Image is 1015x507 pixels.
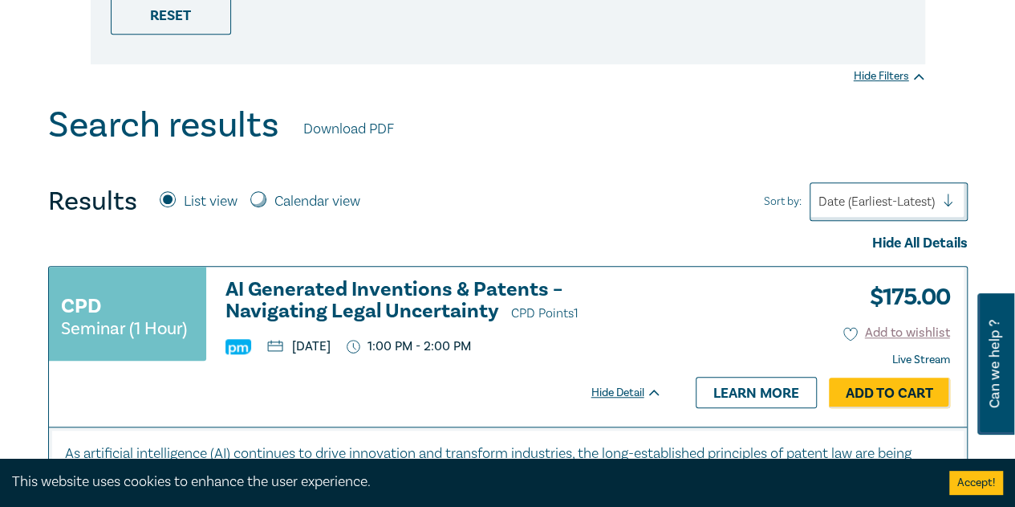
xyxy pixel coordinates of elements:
[949,471,1003,495] button: Accept cookies
[274,191,360,212] label: Calendar view
[303,119,394,140] a: Download PDF
[225,339,251,354] img: Practice Management & Business Skills
[696,377,817,407] a: Learn more
[347,339,471,354] p: 1:00 PM - 2:00 PM
[61,292,101,321] h3: CPD
[829,378,950,408] a: Add to Cart
[12,472,925,493] div: This website uses cookies to enhance the user experience.
[843,324,950,342] button: Add to wishlist
[267,340,331,353] p: [DATE]
[987,303,1002,425] span: Can we help ?
[61,321,187,337] small: Seminar (1 Hour)
[225,279,662,325] a: AI Generated Inventions & Patents – Navigating Legal Uncertainty CPD Points1
[184,191,238,212] label: List view
[48,104,279,146] h1: Search results
[511,305,579,321] span: CPD Points 1
[65,444,951,506] p: As artificial intelligence (AI) continues to drive innovation and transform industries, the long-...
[225,279,662,325] h3: AI Generated Inventions & Patents – Navigating Legal Uncertainty
[854,68,925,84] div: Hide Filters
[818,193,822,211] input: Sort by
[892,353,950,367] strong: Live Stream
[858,279,950,316] h3: $ 175.00
[48,186,137,218] h4: Results
[48,233,968,254] div: Hide All Details
[591,385,680,401] div: Hide Detail
[764,193,802,211] span: Sort by:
